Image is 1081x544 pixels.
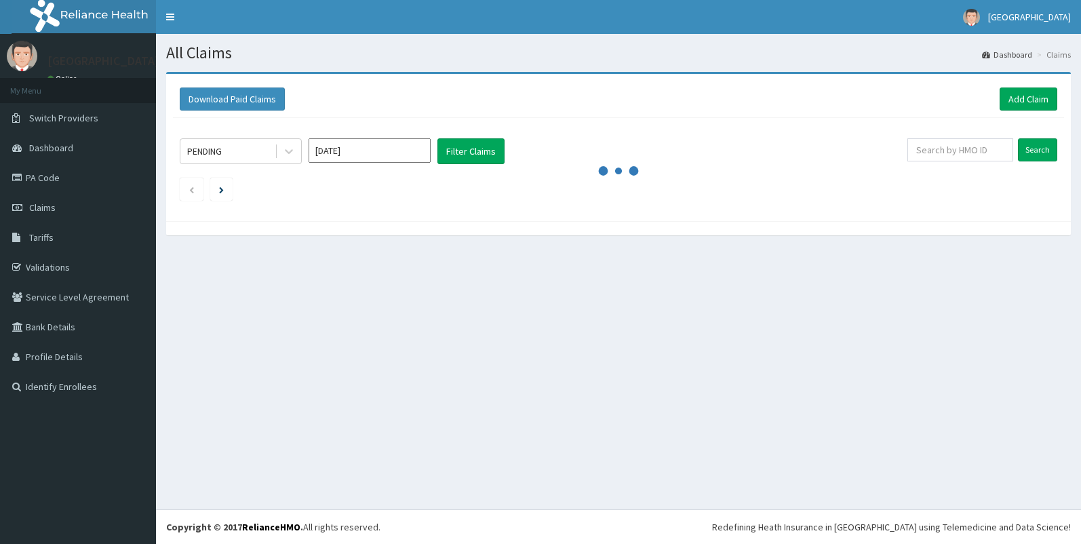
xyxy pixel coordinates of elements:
[1018,138,1057,161] input: Search
[47,74,80,83] a: Online
[598,151,639,191] svg: audio-loading
[242,521,300,533] a: RelianceHMO
[309,138,431,163] input: Select Month and Year
[156,509,1081,544] footer: All rights reserved.
[1000,88,1057,111] a: Add Claim
[219,183,224,195] a: Next page
[166,44,1071,62] h1: All Claims
[907,138,1013,161] input: Search by HMO ID
[187,144,222,158] div: PENDING
[47,55,159,67] p: [GEOGRAPHIC_DATA]
[437,138,505,164] button: Filter Claims
[712,520,1071,534] div: Redefining Heath Insurance in [GEOGRAPHIC_DATA] using Telemedicine and Data Science!
[29,201,56,214] span: Claims
[29,231,54,244] span: Tariffs
[166,521,303,533] strong: Copyright © 2017 .
[7,41,37,71] img: User Image
[982,49,1032,60] a: Dashboard
[180,88,285,111] button: Download Paid Claims
[29,112,98,124] span: Switch Providers
[963,9,980,26] img: User Image
[988,11,1071,23] span: [GEOGRAPHIC_DATA]
[1034,49,1071,60] li: Claims
[29,142,73,154] span: Dashboard
[189,183,195,195] a: Previous page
